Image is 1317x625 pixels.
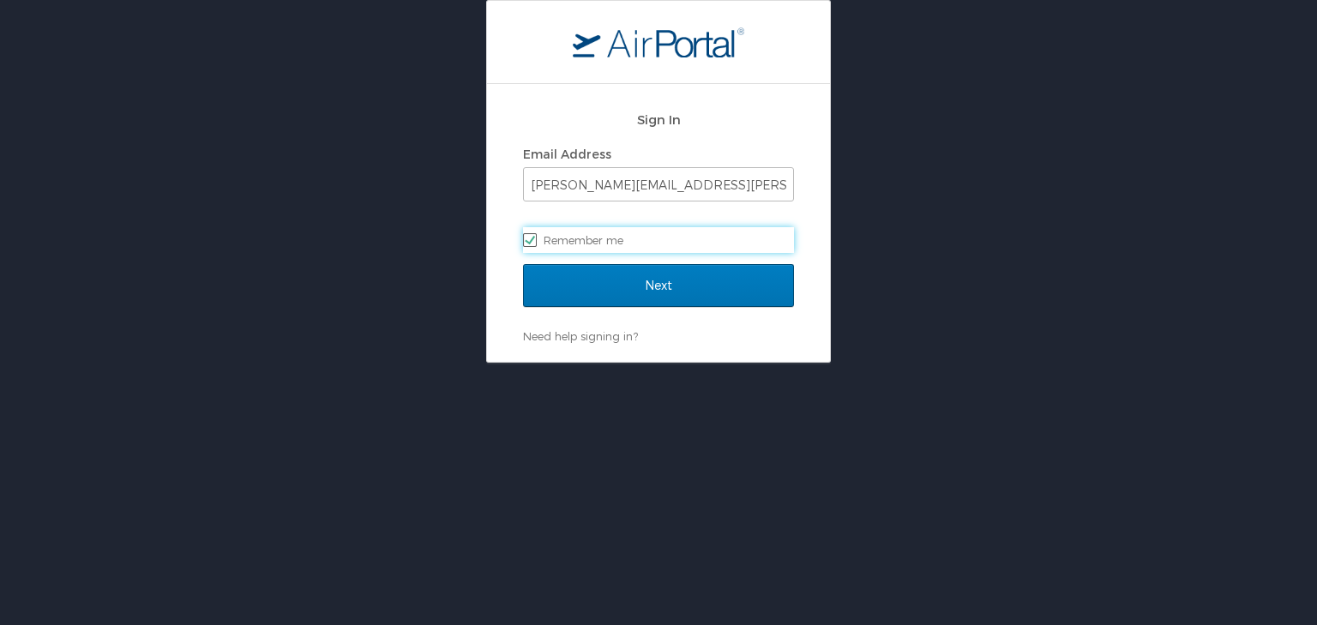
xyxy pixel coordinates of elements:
[523,110,794,129] h2: Sign In
[573,27,744,57] img: logo
[523,147,611,161] label: Email Address
[523,264,794,307] input: Next
[523,227,794,253] label: Remember me
[523,329,638,343] a: Need help signing in?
